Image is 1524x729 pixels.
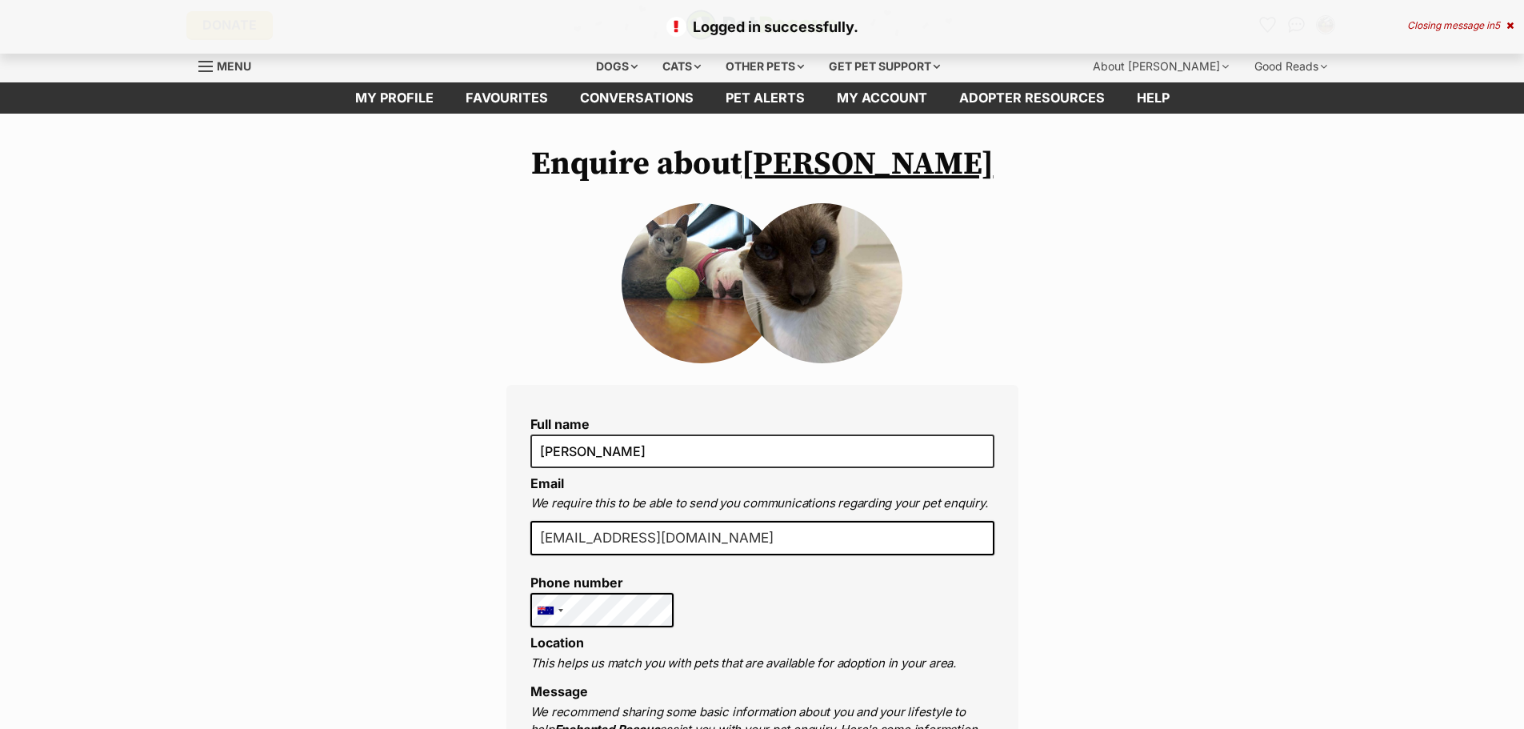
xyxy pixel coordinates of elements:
[530,683,588,699] label: Message
[531,594,568,627] div: Australia: +61
[742,203,902,363] img: Simon
[1243,50,1338,82] div: Good Reads
[198,50,262,79] a: Menu
[821,82,943,114] a: My account
[530,635,584,651] label: Location
[564,82,710,114] a: conversations
[1082,50,1240,82] div: About [PERSON_NAME]
[339,82,450,114] a: My profile
[506,146,1018,182] h1: Enquire about
[530,655,994,673] p: This helps us match you with pets that are available for adoption in your area.
[714,50,815,82] div: Other pets
[530,435,994,468] input: E.g. Jimmy Chew
[818,50,951,82] div: Get pet support
[530,475,564,491] label: Email
[710,82,821,114] a: Pet alerts
[742,144,994,184] a: [PERSON_NAME]
[530,495,994,513] p: We require this to be able to send you communications regarding your pet enquiry.
[1121,82,1186,114] a: Help
[651,50,712,82] div: Cats
[450,82,564,114] a: Favourites
[530,575,674,590] label: Phone number
[530,417,994,431] label: Full name
[943,82,1121,114] a: Adopter resources
[585,50,649,82] div: Dogs
[217,59,251,73] span: Menu
[622,203,782,363] img: wcknluwymc8rx3pdxa6x.jpg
